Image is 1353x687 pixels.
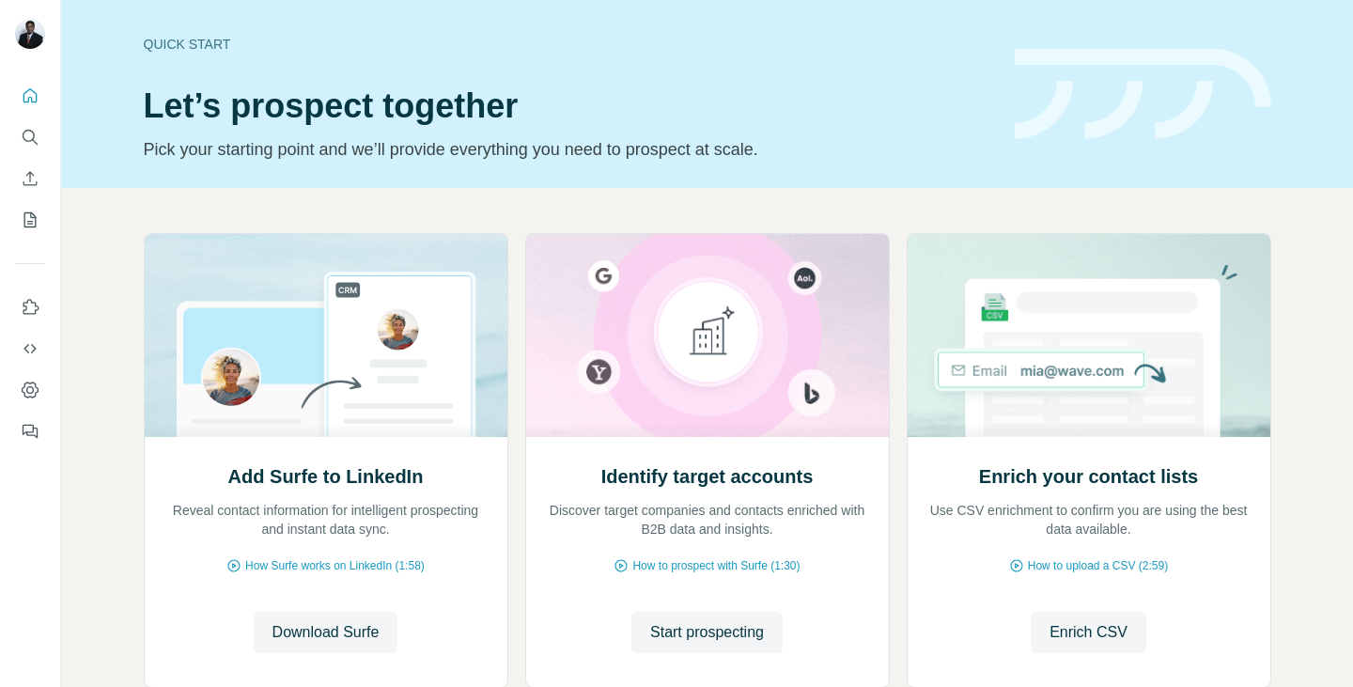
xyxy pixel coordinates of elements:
[926,501,1252,539] p: Use CSV enrichment to confirm you are using the best data available.
[15,332,45,366] button: Use Surfe API
[15,162,45,195] button: Enrich CSV
[228,463,424,490] h2: Add Surfe to LinkedIn
[15,414,45,448] button: Feedback
[163,501,489,539] p: Reveal contact information for intelligent prospecting and instant data sync.
[144,234,508,437] img: Add Surfe to LinkedIn
[144,35,992,54] div: Quick start
[15,203,45,237] button: My lists
[15,373,45,407] button: Dashboard
[631,612,783,653] button: Start prospecting
[15,120,45,154] button: Search
[979,463,1198,490] h2: Enrich your contact lists
[632,557,800,574] span: How to prospect with Surfe (1:30)
[1015,49,1271,140] img: banner
[15,19,45,49] img: Avatar
[545,501,870,539] p: Discover target companies and contacts enriched with B2B data and insights.
[245,557,425,574] span: How Surfe works on LinkedIn (1:58)
[1050,621,1127,644] span: Enrich CSV
[144,136,992,163] p: Pick your starting point and we’ll provide everything you need to prospect at scale.
[907,234,1271,437] img: Enrich your contact lists
[601,463,814,490] h2: Identify target accounts
[650,621,764,644] span: Start prospecting
[254,612,398,653] button: Download Surfe
[525,234,890,437] img: Identify target accounts
[144,87,992,125] h1: Let’s prospect together
[1028,557,1168,574] span: How to upload a CSV (2:59)
[272,621,380,644] span: Download Surfe
[15,79,45,113] button: Quick start
[15,290,45,324] button: Use Surfe on LinkedIn
[1031,612,1146,653] button: Enrich CSV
